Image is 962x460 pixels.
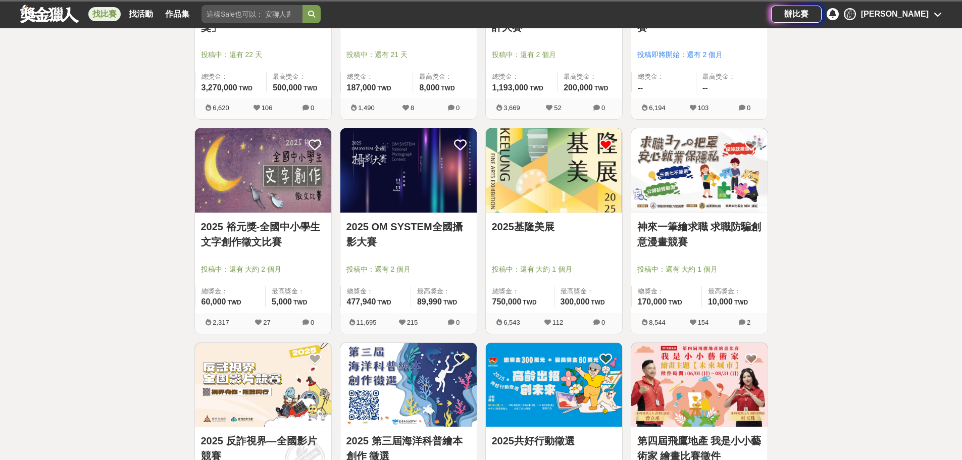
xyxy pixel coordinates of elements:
span: 投稿中：還有 大約 1 個月 [637,264,762,275]
span: 8,544 [649,319,666,326]
span: 投稿中：還有 2 個月 [346,264,471,275]
span: 投稿中：還有 大約 2 個月 [201,264,325,275]
span: 最高獎金： [708,286,762,296]
span: 477,940 [347,297,376,306]
span: 總獎金： [201,72,261,82]
a: 作品集 [161,7,193,21]
span: 總獎金： [492,286,548,296]
span: TWD [293,299,307,306]
img: Cover Image [486,343,622,427]
span: 10,000 [708,297,733,306]
span: 112 [552,319,564,326]
span: 最高獎金： [273,72,325,82]
span: 0 [601,104,605,112]
input: 這樣Sale也可以： 安聯人壽創意銷售法募集 [201,5,302,23]
img: Cover Image [195,128,331,213]
span: 0 [456,319,460,326]
span: TWD [377,85,391,92]
span: 1,490 [358,104,375,112]
a: Cover Image [631,343,768,428]
span: TWD [441,85,454,92]
span: 3,669 [503,104,520,112]
span: TWD [591,299,604,306]
span: 200,000 [564,83,593,92]
img: Cover Image [340,343,477,427]
span: 60,000 [201,297,226,306]
span: TWD [443,299,457,306]
span: TWD [530,85,543,92]
span: -- [638,83,643,92]
span: 最高獎金： [419,72,470,82]
span: 106 [262,104,273,112]
span: TWD [227,299,241,306]
div: 陳 [844,8,856,20]
span: 5,000 [272,297,292,306]
span: 最高獎金： [417,286,471,296]
img: Cover Image [195,343,331,427]
a: 2025基隆美展 [492,219,616,234]
span: 投稿即將開始：還有 2 個月 [637,49,762,60]
span: 103 [698,104,709,112]
span: 6,543 [503,319,520,326]
span: 2 [747,319,750,326]
span: -- [702,83,708,92]
a: 找比賽 [88,7,121,21]
span: 最高獎金： [564,72,616,82]
a: 找活動 [125,7,157,21]
span: 投稿中：還有 2 個月 [492,49,616,60]
a: Cover Image [195,343,331,428]
img: Cover Image [340,128,477,213]
span: 500,000 [273,83,302,92]
span: 2,317 [213,319,229,326]
span: 0 [601,319,605,326]
span: 總獎金： [492,72,551,82]
a: 神來一筆繪求職 求職防騙創意漫畫競賽 [637,219,762,249]
span: 6,620 [213,104,229,112]
span: 投稿中：還有 22 天 [201,49,325,60]
span: 投稿中：還有 21 天 [346,49,471,60]
span: 6,194 [649,104,666,112]
span: 0 [456,104,460,112]
span: 3,270,000 [201,83,237,92]
span: 300,000 [561,297,590,306]
span: 1,193,000 [492,83,528,92]
span: 投稿中：還有 大約 1 個月 [492,264,616,275]
span: 最高獎金： [272,286,325,296]
span: 總獎金： [347,72,407,82]
span: 總獎金： [201,286,259,296]
a: 辦比賽 [771,6,822,23]
span: 187,000 [347,83,376,92]
span: 0 [311,104,314,112]
span: 27 [263,319,270,326]
span: 52 [554,104,561,112]
a: Cover Image [340,343,477,428]
span: 8,000 [419,83,439,92]
span: TWD [523,299,536,306]
span: TWD [734,299,748,306]
span: 8 [411,104,414,112]
span: TWD [239,85,252,92]
span: TWD [303,85,317,92]
a: 2025 裕元獎-全國中小學生文字創作徵文比賽 [201,219,325,249]
span: 11,695 [357,319,377,326]
span: 170,000 [638,297,667,306]
span: 總獎金： [638,286,695,296]
span: 總獎金： [638,72,690,82]
img: Cover Image [631,128,768,213]
a: Cover Image [486,343,622,428]
div: [PERSON_NAME] [861,8,929,20]
span: TWD [377,299,391,306]
a: 2025 OM SYSTEM全國攝影大賽 [346,219,471,249]
span: 750,000 [492,297,522,306]
span: 最高獎金： [702,72,762,82]
span: 154 [698,319,709,326]
span: TWD [594,85,608,92]
img: Cover Image [486,128,622,213]
span: 89,990 [417,297,442,306]
img: Cover Image [631,343,768,427]
span: TWD [668,299,682,306]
